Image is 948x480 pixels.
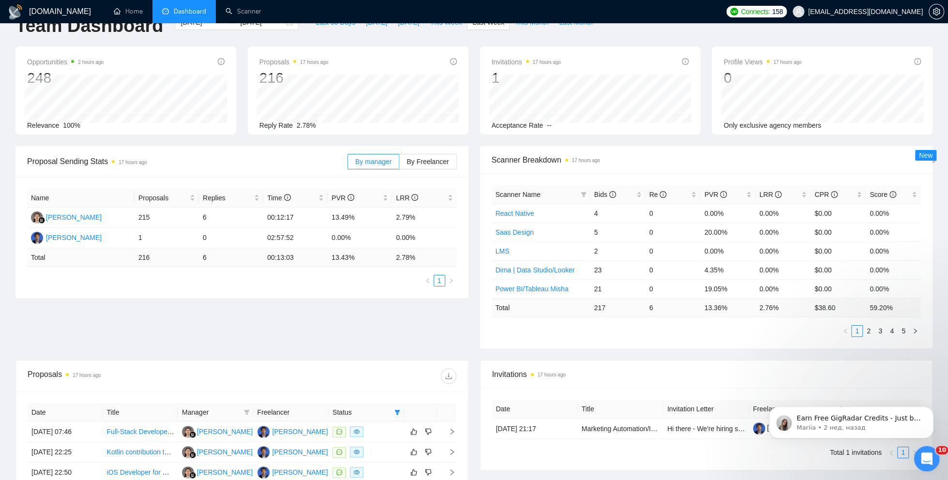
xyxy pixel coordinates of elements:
span: Invitations [492,368,921,380]
li: Next Page [909,325,921,337]
div: [PERSON_NAME] [272,467,328,478]
td: 2.79% [392,208,456,228]
td: 215 [135,208,199,228]
span: New [919,151,933,159]
td: 6 [199,208,263,228]
div: [PERSON_NAME] [197,426,253,437]
span: Re [649,191,667,198]
img: upwork-logo.png [730,8,738,15]
span: Proposals [259,56,329,68]
span: to [228,18,236,26]
span: left [843,328,848,334]
span: right [441,428,455,435]
span: eye [354,429,360,435]
h1: Team Dashboard [15,15,163,37]
div: [PERSON_NAME] [272,426,328,437]
td: [DATE] 21:17 [492,419,578,439]
td: 1 [135,228,199,248]
span: right [912,328,918,334]
li: Previous Page [840,325,851,337]
button: left [886,447,897,458]
span: info-circle [720,191,727,198]
span: -- [547,121,551,129]
td: 0.00% [328,228,392,248]
th: Date [28,403,103,422]
a: DU[PERSON_NAME] [257,448,328,455]
span: eye [354,449,360,455]
td: 2.76 % [755,298,811,317]
img: gigradar-bm.png [189,451,196,458]
button: dislike [422,426,434,437]
td: 0 [646,241,701,260]
button: left [422,275,434,286]
li: 1 [434,275,445,286]
span: Opportunities [27,56,104,68]
td: 0.00% [392,228,456,248]
td: 0.00% [866,260,921,279]
img: DU [257,466,270,479]
a: React Native [496,210,534,217]
time: 17 hours ago [773,60,801,65]
th: Manager [178,403,254,422]
button: left [840,325,851,337]
a: KK[PERSON_NAME] [182,468,253,476]
td: 0.00% [755,241,811,260]
th: Title [103,403,179,422]
span: Score [870,191,896,198]
span: Reply Rate [259,121,293,129]
a: LMS [496,247,510,255]
td: 02:57:52 [263,228,328,248]
td: 0.00% [866,279,921,298]
td: 13.49% [328,208,392,228]
span: message [336,469,342,475]
th: Proposals [135,189,199,208]
a: DU[PERSON_NAME] [257,468,328,476]
iframe: Intercom live chat [914,446,940,472]
span: Invitations [492,56,561,68]
span: info-circle [682,58,689,65]
li: 4 [886,325,898,337]
span: Manager [182,407,240,418]
span: info-circle [218,58,225,65]
span: By manager [355,158,391,165]
span: left [425,278,431,284]
a: Dima | Data Studio/Looker [496,266,575,274]
span: user [795,8,802,15]
span: dislike [425,428,432,435]
a: DU[PERSON_NAME] [257,427,328,435]
td: 0 [646,223,701,241]
td: Total [27,248,135,267]
div: [PERSON_NAME] [272,447,328,457]
td: $0.00 [811,260,866,279]
a: 5 [898,326,909,336]
img: gigradar-bm.png [189,472,196,479]
span: info-circle [450,58,457,65]
a: Power BI/Tableau Misha [496,285,569,293]
span: setting [929,8,944,15]
td: 0.00% [755,204,811,223]
span: filter [579,187,588,202]
td: 0.00% [700,241,755,260]
time: 17 hours ago [73,373,101,378]
span: like [410,448,417,456]
img: KK [182,466,194,479]
div: 0 [723,69,801,87]
time: 17 hours ago [119,160,147,165]
button: like [408,466,420,478]
td: $0.00 [811,241,866,260]
td: 2.78 % [392,248,456,267]
span: info-circle [347,194,354,201]
td: 4.35% [700,260,755,279]
span: Profile Views [723,56,801,68]
span: Proposal Sending Stats [27,155,347,167]
td: Full-Stack Developer for SaaS MVP (Web + Mobile + Extension) needed [103,422,179,442]
li: Next Page [445,275,457,286]
th: Invitation Letter [663,400,749,419]
div: [PERSON_NAME] [197,447,253,457]
span: Status [332,407,391,418]
span: 100% [63,121,80,129]
li: 5 [898,325,909,337]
